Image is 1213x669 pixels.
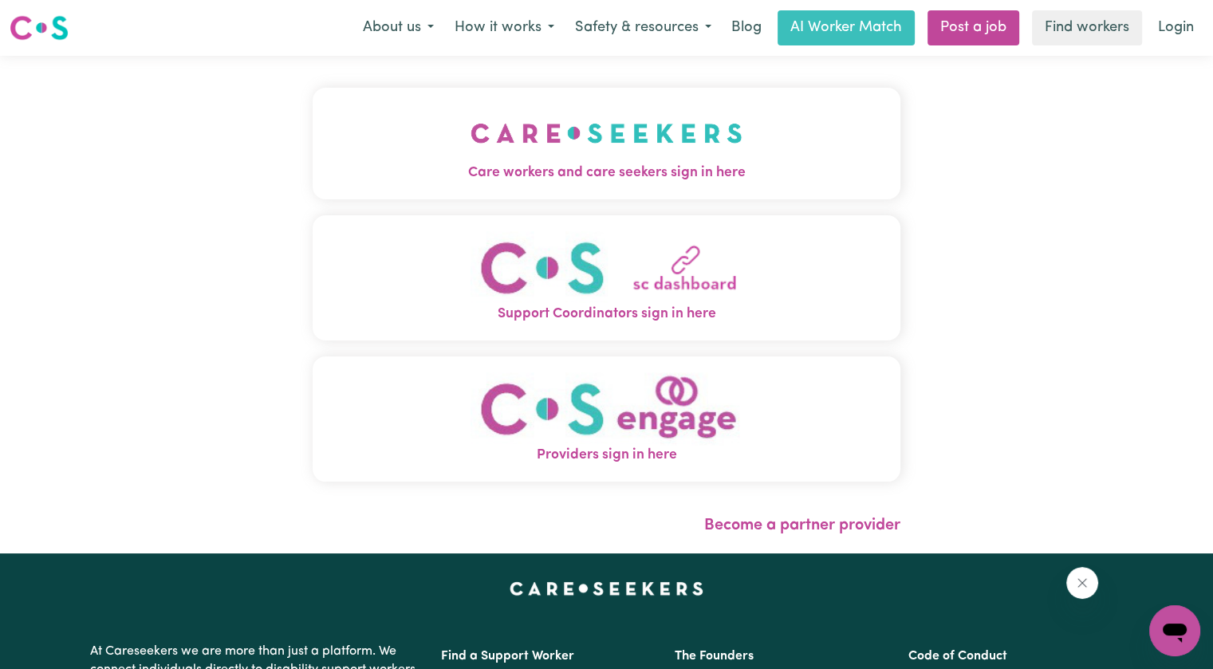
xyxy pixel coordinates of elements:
a: Find a Support Worker [441,650,574,663]
a: Careseekers home page [510,582,703,595]
a: Post a job [927,10,1019,45]
a: Blog [722,10,771,45]
a: Careseekers logo [10,10,69,46]
a: The Founders [675,650,754,663]
a: AI Worker Match [778,10,915,45]
a: Login [1148,10,1203,45]
iframe: Button to launch messaging window [1149,605,1200,656]
a: Become a partner provider [704,517,900,533]
a: Find workers [1032,10,1142,45]
img: Careseekers logo [10,14,69,42]
span: Providers sign in here [313,445,900,466]
button: Support Coordinators sign in here [313,215,900,340]
button: About us [352,11,444,45]
button: How it works [444,11,565,45]
button: Safety & resources [565,11,722,45]
iframe: Close message [1066,567,1098,599]
button: Providers sign in here [313,356,900,482]
span: Support Coordinators sign in here [313,304,900,325]
span: Care workers and care seekers sign in here [313,163,900,183]
a: Code of Conduct [908,650,1007,663]
button: Care workers and care seekers sign in here [313,88,900,199]
span: Need any help? [10,11,96,24]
